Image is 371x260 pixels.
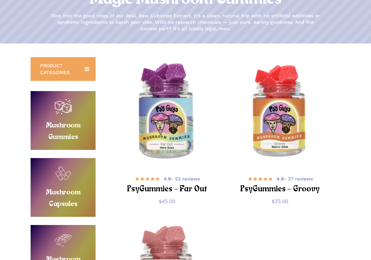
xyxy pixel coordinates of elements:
span: - 27 reviews [276,175,313,182]
h2: PsyGummies – Groovy [235,183,325,196]
a: PsyGummies - Far Out [113,58,221,166]
a: 4.9- 52 reviews PsyGummies – Far Out [122,175,213,193]
span: PRODUCT CATEGORIES [40,62,76,76]
bdi: 35.00 [272,198,288,205]
h2: PsyGummies – Far Out [122,183,213,196]
bdi: 45.00 [159,198,175,205]
a: PsyGummies - Groovy [226,58,334,166]
b: 4.9 [276,176,284,181]
span: $ [159,198,162,205]
a: PRODUCT CATEGORIES [31,57,96,81]
img: Strawberry macrodose magic mushroom gummies in a PsyGuys branded jar [226,58,334,166]
a: 4.9- 27 reviews PsyGummies – Groovy [235,175,325,193]
img: Blackberry hero dose magic mushroom gummies in a PsyGuys branded jar [111,56,223,169]
p: Dive into the good vibes of our Real, Raw Cubensis Extract. It’s a clean, natural trip with no ar... [50,13,322,32]
span: $ [272,198,275,205]
b: 4.9 [164,176,171,181]
span: - 52 reviews [164,175,200,182]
